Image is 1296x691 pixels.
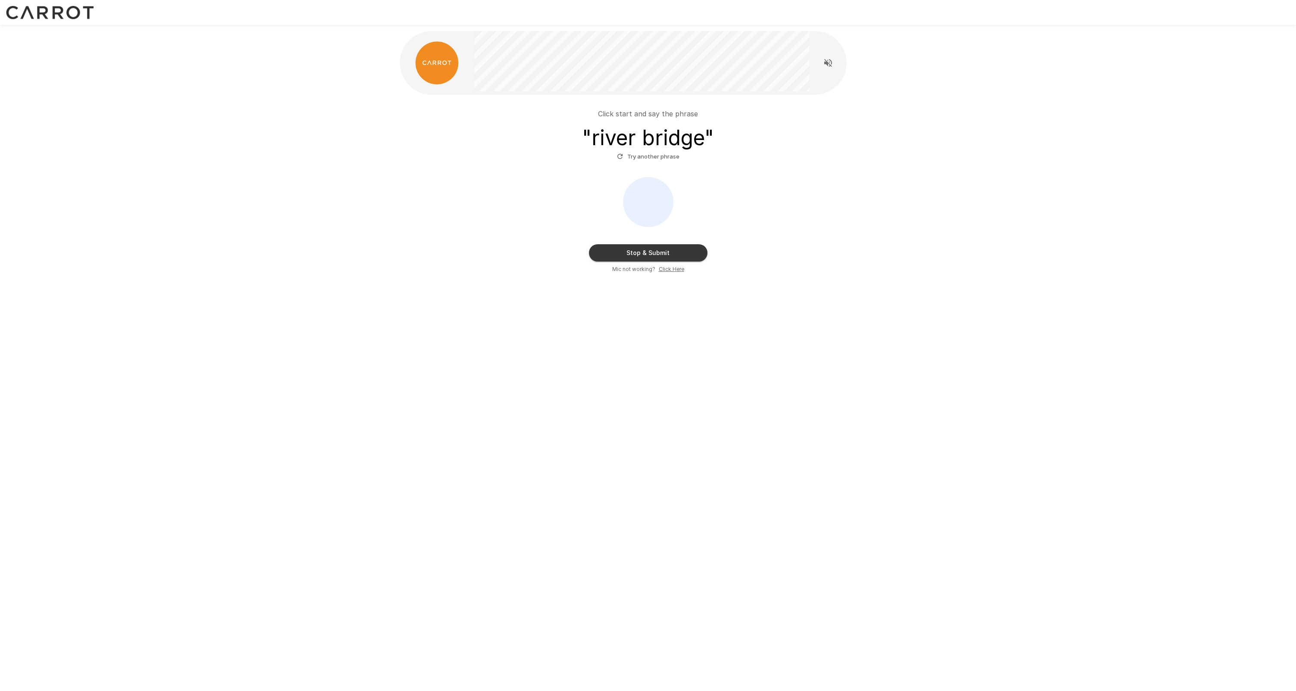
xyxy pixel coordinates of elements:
h3: " river bridge " [582,126,714,150]
img: carrot_logo.png [415,41,458,84]
u: Click Here [659,266,684,272]
button: Try another phrase [615,150,682,163]
p: Click start and say the phrase [598,109,698,119]
button: Stop & Submit [589,244,707,261]
span: Mic not working? [612,265,655,274]
button: Read questions aloud [819,54,837,72]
